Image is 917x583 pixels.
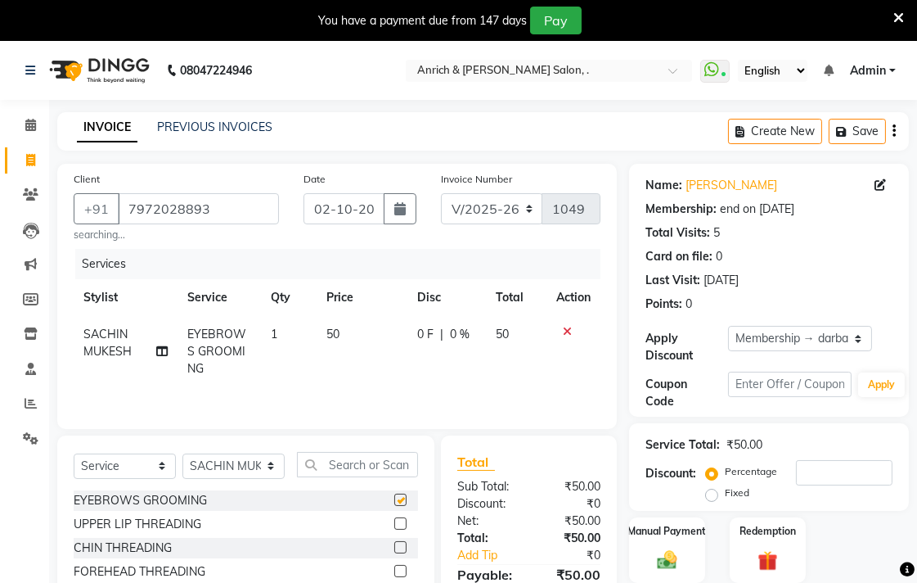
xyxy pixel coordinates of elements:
[645,330,728,364] div: Apply Discount
[645,465,696,482] div: Discount:
[716,248,722,265] div: 0
[445,495,529,513] div: Discount:
[739,524,796,539] label: Redemption
[686,296,692,313] div: 0
[303,172,326,187] label: Date
[703,272,739,289] div: [DATE]
[529,513,614,530] div: ₹50.00
[317,279,407,316] th: Price
[529,478,614,495] div: ₹50.00
[530,7,582,34] button: Pay
[445,478,529,495] div: Sub Total:
[440,326,443,343] span: |
[850,62,886,79] span: Admin
[543,547,613,564] div: ₹0
[74,279,178,316] th: Stylist
[445,513,529,530] div: Net:
[77,113,137,142] a: INVOICE
[645,177,682,194] div: Name:
[74,540,172,557] div: CHIN THREADING
[271,327,277,341] span: 1
[645,248,712,265] div: Card on file:
[297,452,418,477] input: Search or Scan
[645,272,700,289] div: Last Visit:
[651,549,684,572] img: _cash.svg
[318,12,527,29] div: You have a payment due from 147 days
[417,326,434,343] span: 0 F
[752,549,784,573] img: _gift.svg
[486,279,546,316] th: Total
[180,47,252,93] b: 08047224946
[529,495,614,513] div: ₹0
[725,464,777,479] label: Percentage
[645,436,720,454] div: Service Total:
[457,454,495,471] span: Total
[829,119,886,144] button: Save
[187,327,246,376] span: EYEBROWS GROOMING
[713,224,720,242] div: 5
[326,327,339,341] span: 50
[157,120,272,134] a: PREVIOUS INVOICES
[645,296,682,313] div: Points:
[74,492,207,509] div: EYEBROWS GROOMING
[529,530,614,547] div: ₹50.00
[725,486,749,500] label: Fixed
[441,172,512,187] label: Invoice Number
[445,530,529,547] div: Total:
[645,201,717,218] div: Membership:
[445,547,543,564] a: Add Tip
[546,279,600,316] th: Action
[686,177,777,194] a: [PERSON_NAME]
[858,373,905,397] button: Apply
[726,436,762,454] div: ₹50.00
[645,376,728,410] div: Coupon Code
[407,279,486,316] th: Disc
[628,524,707,539] label: Manual Payment
[720,201,794,218] div: end on [DATE]
[178,279,261,316] th: Service
[74,228,279,242] small: searching...
[83,327,132,359] span: SACHIN MUKESH
[496,327,509,341] span: 50
[261,279,317,316] th: Qty
[75,249,613,279] div: Services
[728,372,852,397] input: Enter Offer / Coupon Code
[74,516,201,533] div: UPPER LIP THREADING
[74,193,119,224] button: +91
[645,224,710,242] div: Total Visits:
[42,47,154,93] img: logo
[118,193,279,224] input: Search by Name/Mobile/Email/Code
[74,563,205,581] div: FOREHEAD THREADING
[728,119,822,144] button: Create New
[74,172,100,187] label: Client
[450,326,470,343] span: 0 %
